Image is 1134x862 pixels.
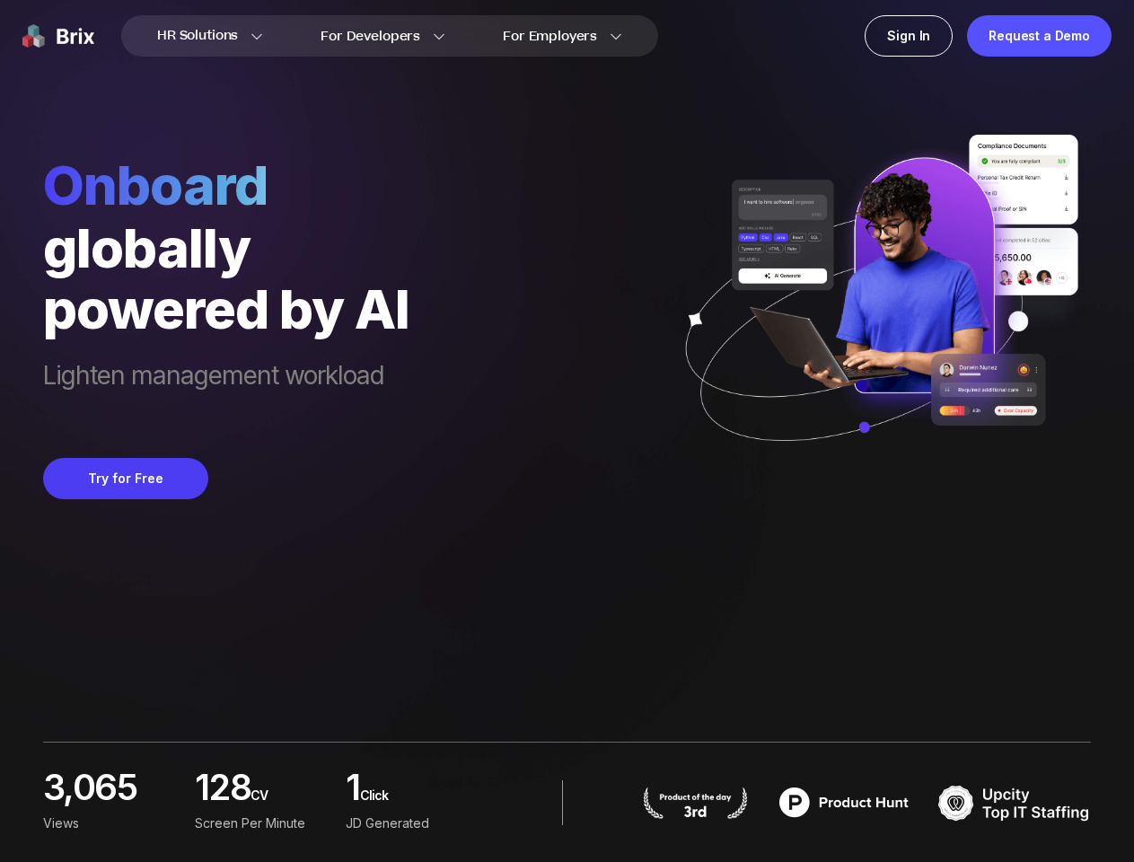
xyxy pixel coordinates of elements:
[195,771,251,810] span: 128
[938,780,1091,825] img: TOP IT STAFFING
[503,27,597,46] span: For Employers
[865,15,953,57] a: Sign In
[251,781,331,820] span: CV
[43,458,208,499] button: Try for Free
[43,217,409,278] div: globally
[967,15,1112,57] a: Request a Demo
[641,787,750,819] img: product hunt badge
[157,22,238,50] span: HR Solutions
[768,780,920,825] img: product hunt badge
[43,361,409,422] span: Lighten management workload
[195,814,332,833] div: screen per minute
[43,771,136,802] span: 3,065
[43,153,409,217] span: Onboard
[43,814,180,833] div: Views
[321,27,420,46] span: For Developers
[346,771,359,810] span: 1
[360,781,483,820] span: Click
[346,814,483,833] div: JD Generated
[43,278,409,339] div: powered by AI
[663,135,1091,479] img: ai generate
